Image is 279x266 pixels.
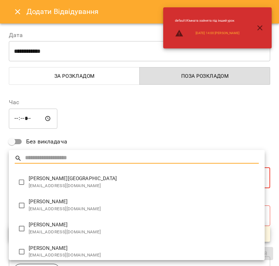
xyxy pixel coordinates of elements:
span: [PERSON_NAME] [29,198,259,205]
span: [EMAIL_ADDRESS][DOMAIN_NAME] [29,252,259,259]
span: [PERSON_NAME] [29,245,259,252]
span: [EMAIL_ADDRESS][DOMAIN_NAME] [29,205,259,213]
span: [PERSON_NAME] [29,221,259,229]
span: [PERSON_NAME][GEOGRAPHIC_DATA] [29,175,259,182]
a: [DATE] 14:00 [PERSON_NAME] [196,31,239,36]
span: [EMAIL_ADDRESS][DOMAIN_NAME] [29,229,259,236]
li: default : Кімната зайнята під інший урок [169,15,245,26]
span: [EMAIL_ADDRESS][DOMAIN_NAME] [29,182,259,190]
